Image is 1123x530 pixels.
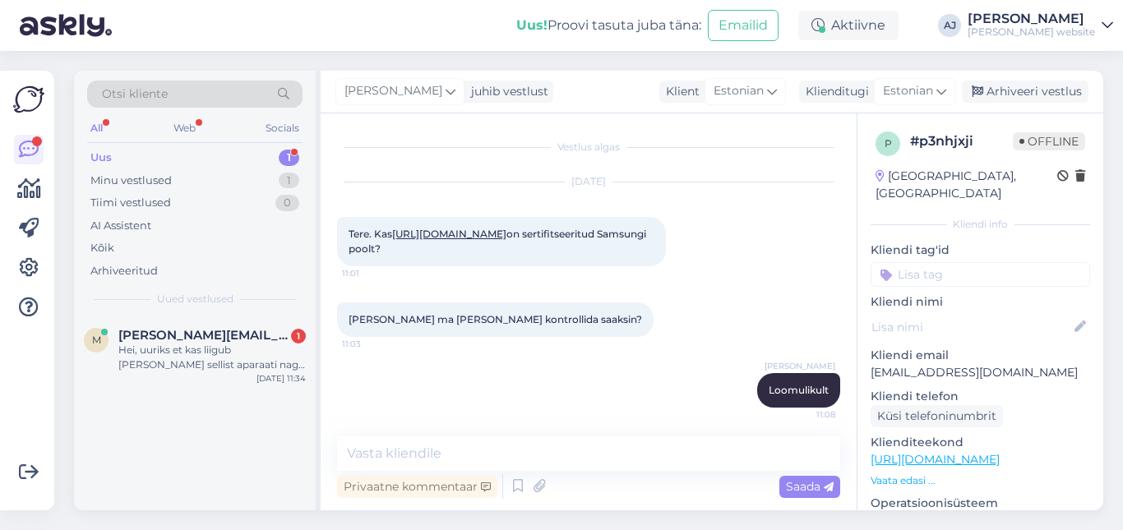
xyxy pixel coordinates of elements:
b: Uus! [516,17,548,33]
div: Klienditugi [799,83,869,100]
div: 1 [279,150,299,166]
span: 11:08 [774,408,835,421]
input: Lisa nimi [871,318,1071,336]
div: [PERSON_NAME] [968,12,1095,25]
div: Privaatne kommentaar [337,476,497,498]
div: Arhiveeritud [90,263,158,279]
div: Aktiivne [798,11,899,40]
input: Lisa tag [871,262,1090,287]
p: Operatsioonisüsteem [871,495,1090,512]
span: 11:01 [342,267,404,279]
span: Otsi kliente [102,85,168,103]
span: Uued vestlused [157,292,233,306]
span: Tere. Kas on sertifitseeritud Samsungi poolt? [349,228,649,255]
a: [URL][DOMAIN_NAME] [871,452,1000,467]
div: Uus [90,150,112,166]
p: Klienditeekond [871,434,1090,451]
div: 0 [275,195,299,211]
div: 1 [279,173,299,189]
p: Kliendi nimi [871,293,1090,311]
div: # p3nhjxji [910,131,1013,151]
p: Kliendi telefon [871,388,1090,405]
span: m [92,334,101,346]
a: [PERSON_NAME][PERSON_NAME] website [968,12,1113,39]
span: [PERSON_NAME] ma [PERSON_NAME] kontrollida saaksin? [349,313,642,325]
div: Hei, uuriks et kas liigub [PERSON_NAME] sellist aparaati nagu - TCL NXTPAPER 60 Ultra [118,343,306,372]
div: [PERSON_NAME] website [968,25,1095,39]
span: Loomulikult [769,384,829,396]
span: Saada [786,479,834,494]
div: Tiimi vestlused [90,195,171,211]
div: Kliendi info [871,217,1090,232]
div: juhib vestlust [464,83,548,100]
button: Emailid [708,10,779,41]
p: Vaata edasi ... [871,473,1090,488]
img: Askly Logo [13,84,44,115]
div: Minu vestlused [90,173,172,189]
div: AJ [938,14,961,37]
a: [URL][DOMAIN_NAME] [392,228,506,240]
div: Arhiveeri vestlus [962,81,1088,103]
span: Offline [1013,132,1085,150]
span: Estonian [714,82,764,100]
p: Kliendi tag'id [871,242,1090,259]
div: Klient [659,83,700,100]
div: Proovi tasuta juba täna: [516,16,701,35]
span: p [885,137,892,150]
span: 11:03 [342,338,404,350]
p: Kliendi email [871,347,1090,364]
div: Socials [262,118,303,139]
div: Küsi telefoninumbrit [871,405,1003,427]
div: 1 [291,329,306,343]
div: AI Assistent [90,218,151,234]
div: All [87,118,106,139]
span: martin@sk.ee [118,328,289,343]
span: Estonian [883,82,933,100]
p: [EMAIL_ADDRESS][DOMAIN_NAME] [871,364,1090,381]
div: [DATE] 11:34 [256,372,306,385]
div: Web [170,118,199,139]
div: [DATE] [337,174,840,189]
span: [PERSON_NAME] [344,82,442,100]
div: Kõik [90,240,114,256]
span: [PERSON_NAME] [765,360,835,372]
div: Vestlus algas [337,140,840,154]
div: [GEOGRAPHIC_DATA], [GEOGRAPHIC_DATA] [876,168,1057,202]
